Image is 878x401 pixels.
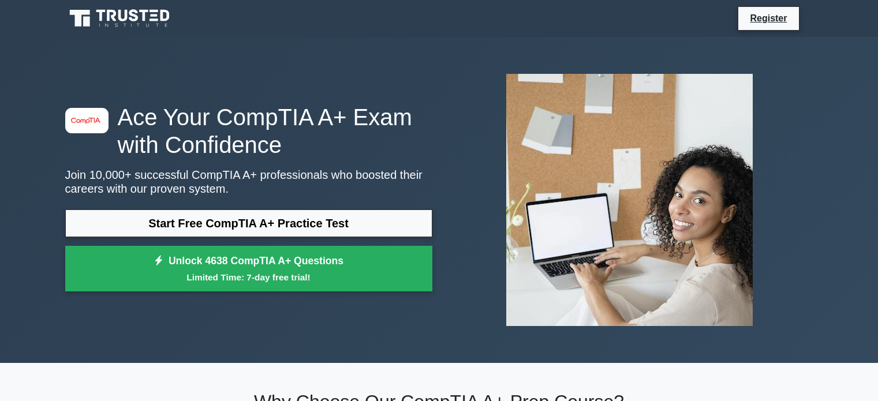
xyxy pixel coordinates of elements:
[743,11,794,25] a: Register
[65,168,432,196] p: Join 10,000+ successful CompTIA A+ professionals who boosted their careers with our proven system.
[65,209,432,237] a: Start Free CompTIA A+ Practice Test
[65,103,432,159] h1: Ace Your CompTIA A+ Exam with Confidence
[65,246,432,292] a: Unlock 4638 CompTIA A+ QuestionsLimited Time: 7-day free trial!
[80,271,418,284] small: Limited Time: 7-day free trial!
